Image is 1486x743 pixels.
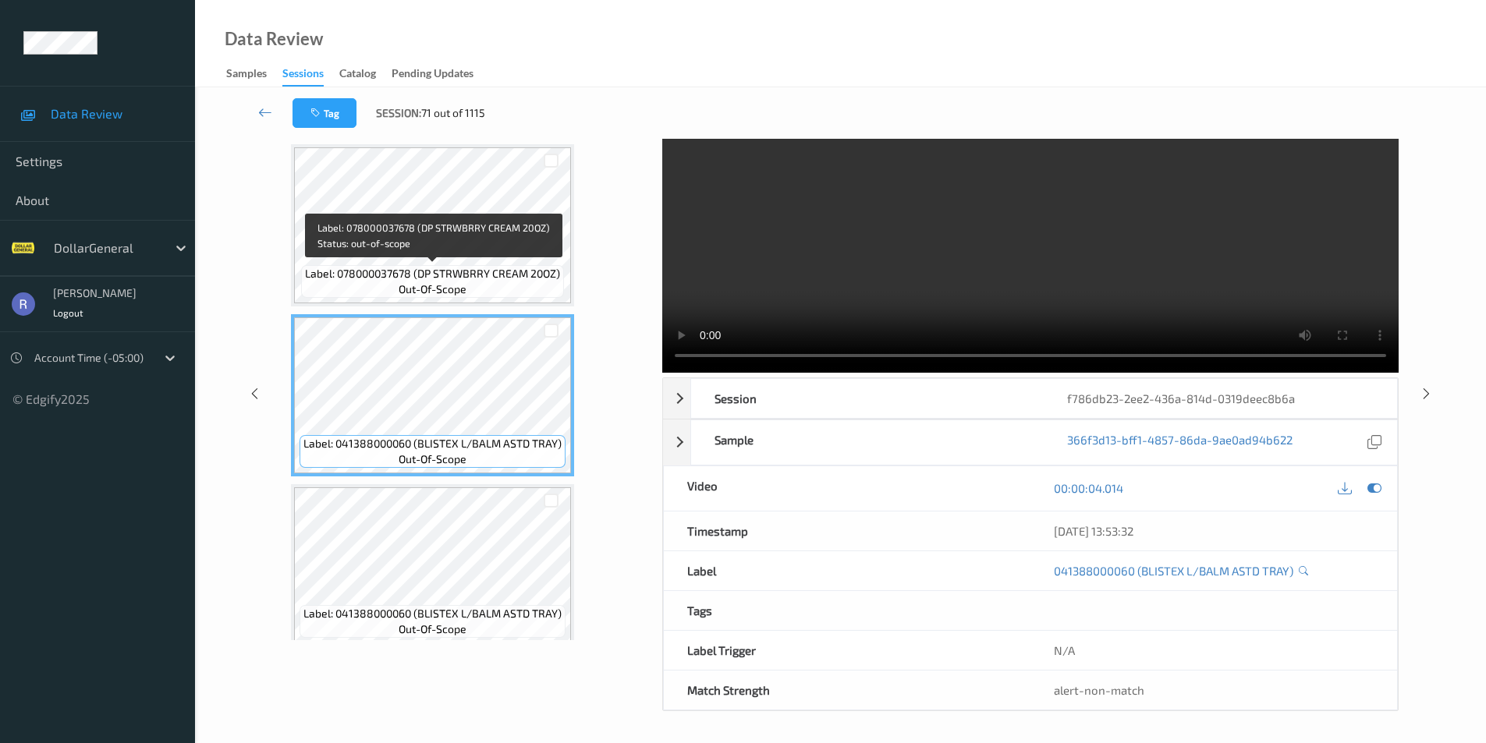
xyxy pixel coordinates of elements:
[392,65,473,85] div: Pending Updates
[282,65,324,87] div: Sessions
[399,621,466,637] span: out-of-scope
[392,63,489,85] a: Pending Updates
[399,451,466,467] span: out-of-scope
[664,511,1030,550] div: Timestamp
[226,65,267,85] div: Samples
[421,105,485,121] span: 71 out of 1115
[339,65,376,85] div: Catalog
[1054,523,1374,539] div: [DATE] 13:53:32
[339,63,392,85] a: Catalog
[664,591,1030,630] div: Tags
[664,551,1030,590] div: Label
[282,63,339,87] a: Sessions
[691,420,1044,465] div: Sample
[663,378,1398,419] div: Sessionf786db23-2ee2-436a-814d-0319deec8b6a
[399,281,466,297] span: out-of-scope
[376,105,421,121] span: Session:
[664,631,1030,670] div: Label Trigger
[1044,379,1396,418] div: f786db23-2ee2-436a-814d-0319deec8b6a
[303,436,562,451] span: Label: 041388000060 (BLISTEX L/BALM ASTD TRAY)
[1054,682,1374,698] div: alert-non-match
[293,98,356,128] button: Tag
[1054,480,1123,496] a: 00:00:04.014
[664,670,1030,709] div: Match Strength
[1054,563,1293,578] a: 041388000060 (BLISTEX L/BALM ASTD TRAY)
[691,379,1044,418] div: Session
[663,419,1398,465] div: Sample366f3d13-bff1-4857-86da-9ae0ad94b622
[1030,631,1397,670] div: N/A
[664,466,1030,511] div: Video
[226,63,282,85] a: Samples
[225,31,323,47] div: Data Review
[305,266,560,281] span: Label: 078000037678 (DP STRWBRRY CREAM 20OZ)
[303,606,562,621] span: Label: 041388000060 (BLISTEX L/BALM ASTD TRAY)
[1067,432,1293,453] a: 366f3d13-bff1-4857-86da-9ae0ad94b622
